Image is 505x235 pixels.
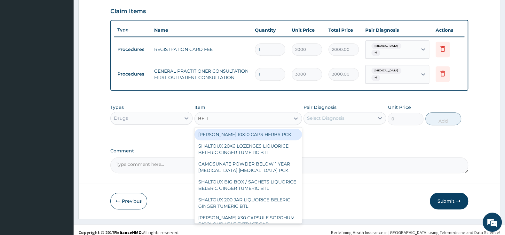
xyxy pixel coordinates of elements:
[194,104,205,110] label: Item
[114,44,151,55] td: Procedures
[432,24,464,36] th: Actions
[194,129,302,140] div: [PERSON_NAME] 10X10 CAPS HERBS PCK
[194,158,302,176] div: CAMOSUNATE POWDER BELOW 1 YEAR [MEDICAL_DATA] [MEDICAL_DATA] PCK
[425,112,461,125] button: Add
[194,176,302,194] div: SHALTOUX BIG BOX / SACHETS LIQUORICE BELERIC GINGER TUMERIC BTL
[151,43,252,56] td: REGISTRATION CARD FEE
[3,162,122,185] textarea: Type your message and hit 'Enter'
[371,43,401,49] span: [MEDICAL_DATA]
[194,140,302,158] div: SHALTOUX 20X6 LOZENGES LIQUORICE BELERIC GINGER TUMERIC BTL
[371,50,380,56] span: + 1
[114,115,128,121] div: Drugs
[37,74,88,139] span: We're online!
[371,68,401,74] span: [MEDICAL_DATA]
[151,65,252,84] td: GENERAL PRACTITIONER CONSULTATION FIRST OUTPATIENT CONSULTATION
[110,193,147,209] button: Previous
[304,104,336,110] label: Pair Diagnosis
[325,24,362,36] th: Total Price
[194,212,302,230] div: [PERSON_NAME] X30 CAPSULE SORGHUM BICOLOUR LEAF EXTRACT CAP
[362,24,432,36] th: Pair Diagnosis
[114,68,151,80] td: Procedures
[12,32,26,48] img: d_794563401_company_1708531726252_794563401
[430,193,468,209] button: Submit
[388,104,411,110] label: Unit Price
[33,36,107,44] div: Chat with us now
[252,24,288,36] th: Quantity
[110,8,146,15] h3: Claim Items
[288,24,325,36] th: Unit Price
[151,24,252,36] th: Name
[110,105,124,110] label: Types
[371,75,380,81] span: + 1
[194,194,302,212] div: SHALTOUX 200 JAR LIQUORICE BELERIC GINGER TUMERIC BTL
[114,24,151,36] th: Type
[110,148,468,154] label: Comment
[307,115,344,121] div: Select Diagnosis
[105,3,120,19] div: Minimize live chat window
